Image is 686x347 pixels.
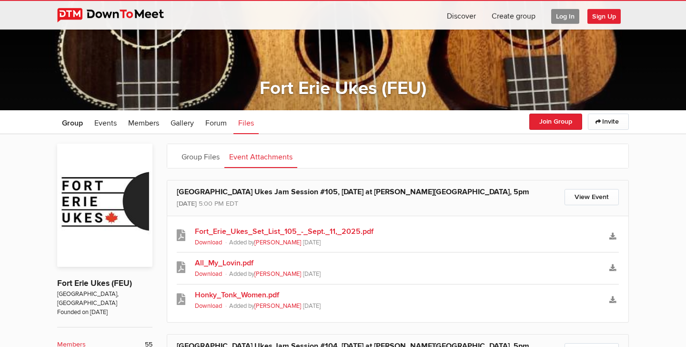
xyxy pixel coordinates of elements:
[529,114,582,130] button: Join Group
[226,200,238,208] span: America/New_York
[588,114,629,130] a: Invite
[205,118,227,128] span: Forum
[177,187,529,197] a: [GEOGRAPHIC_DATA] Ukes Jam Session #105, [DATE] at [PERSON_NAME][GEOGRAPHIC_DATA], 5pm
[544,1,587,30] a: Log In
[303,270,321,278] span: [DATE]
[484,1,543,30] a: Create group
[57,8,179,22] img: DownToMeet
[195,270,222,278] a: Download
[128,118,159,128] span: Members
[62,118,83,128] span: Group
[195,257,601,269] a: All_My_Lovin.pdf
[94,118,117,128] span: Events
[229,302,303,310] span: Added by
[57,144,152,267] img: Fort Erie Ukes (FEU)
[90,110,121,134] a: Events
[238,118,254,128] span: Files
[229,270,303,278] span: Added by
[224,144,297,168] a: Event Attachments
[587,1,628,30] a: Sign Up
[177,200,197,208] b: [DATE]
[195,302,222,310] a: Download
[199,200,224,208] span: 5:00 PM
[57,290,152,308] span: [GEOGRAPHIC_DATA], [GEOGRAPHIC_DATA]
[166,110,199,134] a: Gallery
[439,1,484,30] a: Discover
[57,308,152,317] span: Founded on [DATE]
[565,189,619,205] a: View Event
[57,110,88,134] a: Group
[57,278,132,288] a: Fort Erie Ukes (FEU)
[254,302,301,310] a: [PERSON_NAME]
[123,110,164,134] a: Members
[171,118,194,128] span: Gallery
[254,270,301,278] a: [PERSON_NAME]
[201,110,232,134] a: Forum
[177,144,224,168] a: Group Files
[551,9,579,24] span: Log In
[254,239,301,246] a: [PERSON_NAME]
[260,77,426,99] a: Fort Erie Ukes (FEU)
[587,9,621,24] span: Sign Up
[195,239,222,246] a: Download
[303,302,321,310] span: [DATE]
[195,289,601,301] a: Honky_Tonk_Women.pdf
[195,226,601,237] a: Fort_Erie_Ukes_Set_List_105_-_Sept._11,_2025.pdf
[229,239,303,246] span: Added by
[233,110,259,134] a: Files
[303,239,321,246] span: [DATE]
